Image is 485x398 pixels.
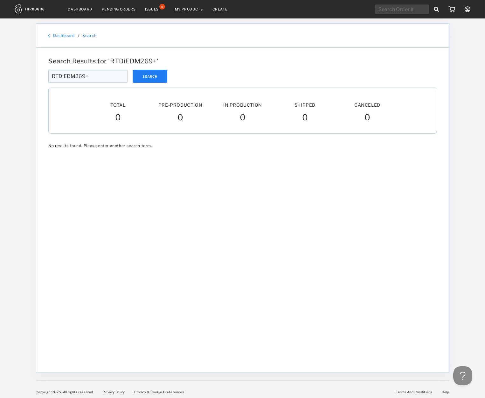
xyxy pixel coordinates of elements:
span: 0 [177,112,183,124]
a: Create [212,7,228,11]
a: Help [442,390,449,394]
a: My Products [175,7,203,11]
iframe: Toggle Customer Support [453,366,472,385]
img: back_bracket.f28aa67b.svg [48,34,50,38]
div: / [78,33,79,38]
img: icon_cart.dab5cea1.svg [448,6,455,12]
span: 0 [302,112,308,124]
span: 0 [115,112,121,124]
span: Shipped [294,102,315,108]
img: logo.1c10ca64.svg [15,4,59,13]
span: Pre-Production [158,102,202,108]
span: Search Results for ' RTDiEDM269+ ' [48,57,158,65]
div: 8 [159,4,165,10]
input: Search Order # [48,70,128,83]
a: Dashboard [53,33,74,38]
span: In Production [223,102,262,108]
span: 0 [364,112,370,124]
a: Dashboard [68,7,92,11]
span: Canceled [354,102,380,108]
input: Search Order # [375,4,429,14]
span: 0 [239,112,246,124]
a: Terms And Conditions [396,390,432,394]
span: Total [110,102,125,108]
span: Copyright 2025 . All rights reserved [36,390,93,394]
div: No results found. Please enter another search term. [46,143,440,148]
a: Privacy Policy [103,390,125,394]
div: Issues [145,7,159,11]
a: Privacy & Cookie Preferences [134,390,184,394]
a: Pending Orders [102,7,135,11]
a: Search [82,33,97,38]
a: Issues8 [145,6,165,12]
button: Search [133,70,167,83]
